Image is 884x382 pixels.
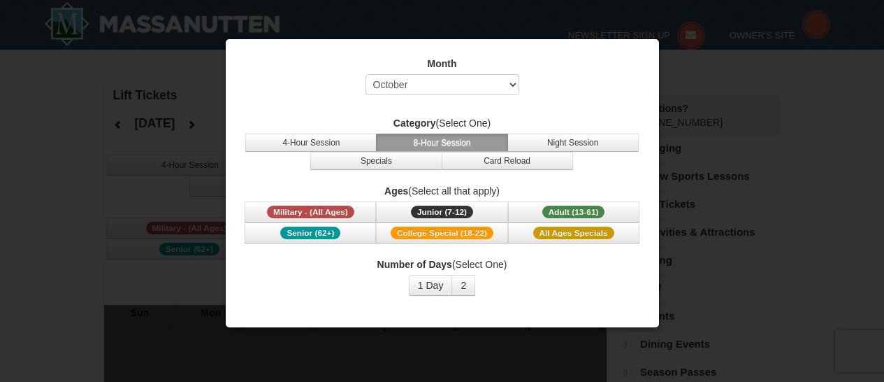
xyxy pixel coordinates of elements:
button: 2 [451,275,475,296]
button: 1 Day [409,275,453,296]
label: (Select all that apply) [243,184,642,198]
strong: Ages [384,185,408,197]
span: Military - (All Ages) [267,206,354,218]
button: College Special (18-22) [376,222,507,243]
strong: Number of Days [377,259,452,270]
button: Night Session [507,134,639,152]
span: Senior (62+) [280,227,340,239]
button: 4-Hour Session [245,134,377,152]
span: College Special (18-22) [391,227,493,239]
button: Specials [310,152,442,170]
label: (Select One) [243,257,642,271]
span: All Ages Specials [533,227,614,239]
strong: Month [428,58,457,69]
strong: Category [393,118,436,129]
button: Senior (62+) [245,222,376,243]
button: Junior (7-12) [376,201,507,222]
button: Card Reload [442,152,573,170]
button: Military - (All Ages) [245,201,376,222]
label: (Select One) [243,116,642,130]
button: All Ages Specials [508,222,639,243]
button: Adult (13-61) [508,201,639,222]
span: Junior (7-12) [411,206,473,218]
span: Adult (13-61) [542,206,605,218]
button: 8-Hour Session [376,134,507,152]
